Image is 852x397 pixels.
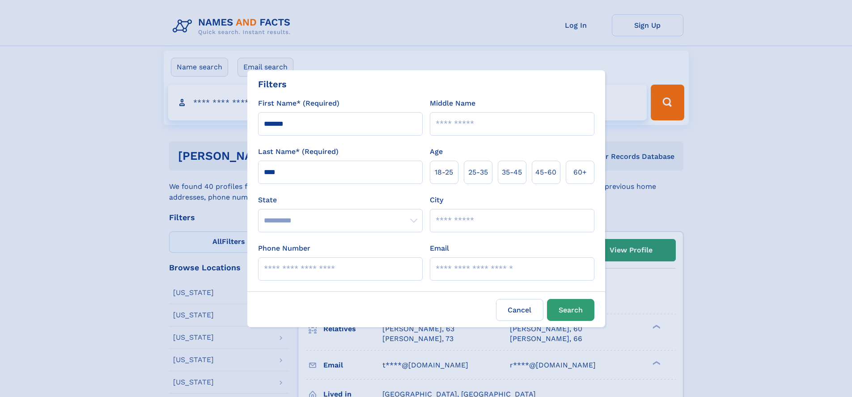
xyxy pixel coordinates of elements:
span: 18‑25 [435,167,453,178]
span: 35‑45 [502,167,522,178]
label: Phone Number [258,243,310,254]
label: First Name* (Required) [258,98,339,109]
label: Cancel [496,299,543,321]
button: Search [547,299,594,321]
span: 60+ [573,167,587,178]
label: Email [430,243,449,254]
span: 45‑60 [535,167,556,178]
label: Age [430,146,443,157]
label: Middle Name [430,98,475,109]
div: Filters [258,77,287,91]
label: State [258,195,423,205]
label: City [430,195,443,205]
span: 25‑35 [468,167,488,178]
label: Last Name* (Required) [258,146,339,157]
